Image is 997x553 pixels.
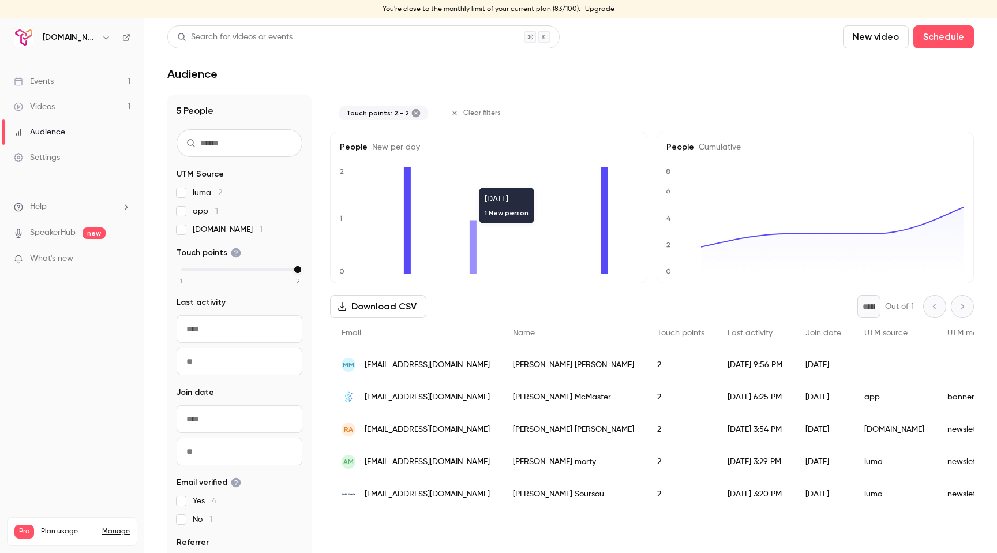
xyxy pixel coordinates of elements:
[339,214,342,222] text: 1
[180,276,182,286] span: 1
[177,169,224,180] span: UTM Source
[794,478,853,510] div: [DATE]
[177,297,226,308] span: Last activity
[193,495,216,507] span: Yes
[501,413,646,446] div: [PERSON_NAME] [PERSON_NAME]
[177,247,241,259] span: Touch points
[14,152,60,163] div: Settings
[646,413,716,446] div: 2
[666,141,964,153] h5: People
[913,25,974,48] button: Schedule
[41,527,95,536] span: Plan usage
[193,514,212,525] span: No
[853,381,936,413] div: app
[666,214,671,222] text: 4
[864,329,908,337] span: UTM source
[501,349,646,381] div: [PERSON_NAME] [PERSON_NAME]
[339,267,344,275] text: 0
[177,477,241,488] span: Email verified
[794,413,853,446] div: [DATE]
[340,167,344,175] text: 2
[446,104,508,122] button: Clear filters
[193,224,263,236] span: [DOMAIN_NAME]
[365,359,490,371] span: [EMAIL_ADDRESS][DOMAIN_NAME]
[728,329,773,337] span: Last activity
[513,329,535,337] span: Name
[716,446,794,478] div: [DATE] 3:29 PM
[657,329,704,337] span: Touch points
[368,143,420,151] span: New per day
[14,28,33,47] img: Trigify.io
[794,381,853,413] div: [DATE]
[666,241,670,249] text: 2
[343,457,354,467] span: am
[177,31,293,43] div: Search for videos or events
[30,253,73,265] span: What's new
[14,201,130,213] li: help-dropdown-opener
[716,349,794,381] div: [DATE] 9:56 PM
[805,329,841,337] span: Join date
[218,189,222,197] span: 2
[365,488,490,500] span: [EMAIL_ADDRESS][DOMAIN_NAME]
[947,329,996,337] span: UTM medium
[646,381,716,413] div: 2
[346,109,409,118] span: Touch points: 2 - 2
[853,413,936,446] div: [DOMAIN_NAME]
[666,267,671,275] text: 0
[167,67,218,81] h1: Audience
[716,413,794,446] div: [DATE] 3:54 PM
[30,227,76,239] a: SpeakerHub
[43,32,97,43] h6: [DOMAIN_NAME]
[342,329,361,337] span: Email
[340,141,638,153] h5: People
[14,101,55,113] div: Videos
[342,390,355,404] img: salesbytes.co
[794,349,853,381] div: [DATE]
[177,387,214,398] span: Join date
[716,381,794,413] div: [DATE] 6:25 PM
[885,301,914,312] p: Out of 1
[342,487,355,501] img: socialkeepup.com
[666,167,670,175] text: 8
[843,25,909,48] button: New video
[294,266,301,273] div: max
[177,537,209,548] span: Referrer
[296,276,300,286] span: 2
[501,478,646,510] div: [PERSON_NAME] Soursou
[209,515,212,524] span: 1
[212,497,216,505] span: 4
[193,205,218,217] span: app
[666,187,670,195] text: 6
[694,143,741,151] span: Cumulative
[463,109,501,118] span: Clear filters
[260,226,263,234] span: 1
[102,527,130,536] a: Manage
[177,104,302,118] h1: 5 People
[14,126,65,138] div: Audience
[344,424,353,435] span: RA
[716,478,794,510] div: [DATE] 3:20 PM
[646,478,716,510] div: 2
[646,349,716,381] div: 2
[14,525,34,539] span: Pro
[646,446,716,478] div: 2
[83,227,106,239] span: new
[853,478,936,510] div: luma
[365,456,490,468] span: [EMAIL_ADDRESS][DOMAIN_NAME]
[501,446,646,478] div: [PERSON_NAME] morty
[585,5,614,14] a: Upgrade
[501,381,646,413] div: [PERSON_NAME] McMaster
[853,446,936,478] div: luma
[365,424,490,436] span: [EMAIL_ADDRESS][DOMAIN_NAME]
[30,201,47,213] span: Help
[343,360,354,370] span: MM
[794,446,853,478] div: [DATE]
[330,295,426,318] button: Download CSV
[193,187,222,199] span: luma
[365,391,490,403] span: [EMAIL_ADDRESS][DOMAIN_NAME]
[14,76,54,87] div: Events
[215,207,218,215] span: 1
